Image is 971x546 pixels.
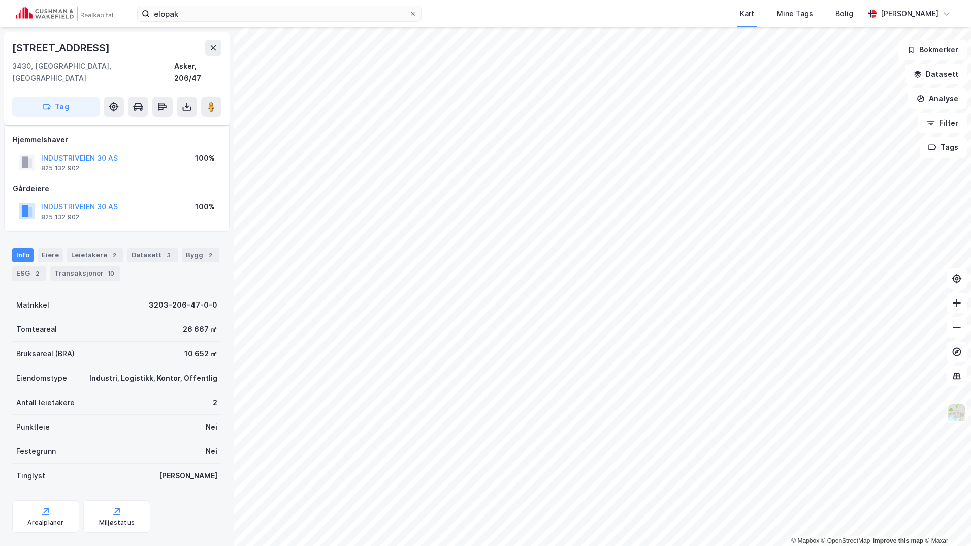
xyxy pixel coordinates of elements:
[106,268,116,279] div: 10
[881,8,938,20] div: [PERSON_NAME]
[16,372,67,384] div: Eiendomstype
[16,7,113,21] img: cushman-wakefield-realkapital-logo.202ea83816669bd177139c58696a8fa1.svg
[32,268,42,279] div: 2
[12,97,100,117] button: Tag
[195,152,215,164] div: 100%
[109,250,119,260] div: 2
[195,201,215,213] div: 100%
[16,299,49,311] div: Matrikkel
[41,164,79,172] div: 825 132 902
[184,348,217,360] div: 10 652 ㎡
[908,88,967,109] button: Analyse
[174,60,221,84] div: Asker, 206/47
[183,323,217,336] div: 26 667 ㎡
[150,6,409,21] input: Søk på adresse, matrikkel, gårdeiere, leietakere eller personer
[164,250,174,260] div: 3
[149,299,217,311] div: 3203-206-47-0-0
[127,248,178,262] div: Datasett
[159,470,217,482] div: [PERSON_NAME]
[873,537,923,544] a: Improve this map
[99,519,135,527] div: Miljøstatus
[12,266,46,281] div: ESG
[920,497,971,546] div: Kontrollprogram for chat
[206,445,217,458] div: Nei
[12,248,34,262] div: Info
[16,348,75,360] div: Bruksareal (BRA)
[12,40,112,56] div: [STREET_ADDRESS]
[898,40,967,60] button: Bokmerker
[12,60,174,84] div: 3430, [GEOGRAPHIC_DATA], [GEOGRAPHIC_DATA]
[13,134,221,146] div: Hjemmelshaver
[16,470,45,482] div: Tinglyst
[50,266,120,281] div: Transaksjoner
[16,397,75,409] div: Antall leietakere
[791,537,819,544] a: Mapbox
[835,8,853,20] div: Bolig
[213,397,217,409] div: 2
[16,445,56,458] div: Festegrunn
[16,323,57,336] div: Tomteareal
[776,8,813,20] div: Mine Tags
[920,137,967,158] button: Tags
[27,519,63,527] div: Arealplaner
[13,183,221,195] div: Gårdeiere
[38,248,63,262] div: Eiere
[947,403,966,422] img: Z
[905,64,967,84] button: Datasett
[89,372,217,384] div: Industri, Logistikk, Kontor, Offentlig
[67,248,123,262] div: Leietakere
[41,213,79,221] div: 825 132 902
[205,250,215,260] div: 2
[206,421,217,433] div: Nei
[16,421,50,433] div: Punktleie
[740,8,754,20] div: Kart
[918,113,967,133] button: Filter
[182,248,219,262] div: Bygg
[821,537,870,544] a: OpenStreetMap
[920,497,971,546] iframe: Chat Widget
